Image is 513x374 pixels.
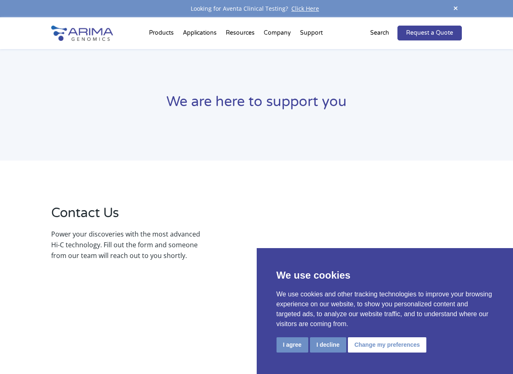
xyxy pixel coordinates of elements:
a: Click Here [288,5,322,12]
h2: Contact Us [51,204,202,229]
img: Arima-Genomics-logo [51,26,113,41]
button: Change my preferences [348,337,427,353]
p: We use cookies and other tracking technologies to improve your browsing experience on our website... [277,289,494,329]
a: Request a Quote [397,26,462,40]
p: We use cookies [277,268,494,283]
button: I decline [310,337,346,353]
button: I agree [277,337,308,353]
p: Power your discoveries with the most advanced Hi-C technology. Fill out the form and someone from... [51,229,202,261]
h1: We are here to support you [51,92,461,118]
div: Looking for Aventa Clinical Testing? [51,3,461,14]
p: Search [370,28,389,38]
